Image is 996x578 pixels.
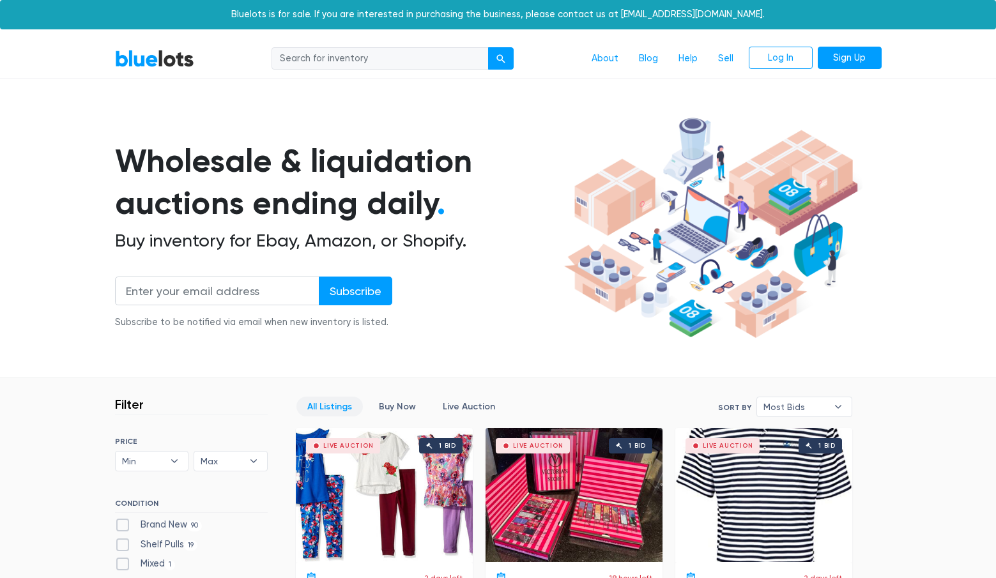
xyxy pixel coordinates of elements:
[296,428,473,562] a: Live Auction 1 bid
[115,316,392,330] div: Subscribe to be notified via email when new inventory is listed.
[161,452,188,471] b: ▾
[629,47,668,71] a: Blog
[115,140,560,225] h1: Wholesale & liquidation auctions ending daily
[319,277,392,305] input: Subscribe
[818,47,882,70] a: Sign Up
[749,47,813,70] a: Log In
[122,452,164,471] span: Min
[115,518,203,532] label: Brand New
[825,397,852,416] b: ▾
[560,112,862,344] img: hero-ee84e7d0318cb26816c560f6b4441b76977f77a177738b4e94f68c95b2b83dbb.png
[272,47,489,70] input: Search for inventory
[240,452,267,471] b: ▾
[184,540,198,551] span: 19
[296,397,363,416] a: All Listings
[187,521,203,531] span: 90
[323,443,374,449] div: Live Auction
[718,402,751,413] label: Sort By
[432,397,506,416] a: Live Auction
[115,49,194,68] a: BlueLots
[368,397,427,416] a: Buy Now
[708,47,744,71] a: Sell
[115,557,176,571] label: Mixed
[115,277,319,305] input: Enter your email address
[115,499,268,513] h6: CONDITION
[165,560,176,570] span: 1
[115,538,198,552] label: Shelf Pulls
[675,428,852,562] a: Live Auction 1 bid
[763,397,827,416] span: Most Bids
[629,443,646,449] div: 1 bid
[668,47,708,71] a: Help
[581,47,629,71] a: About
[437,184,445,222] span: .
[486,428,663,562] a: Live Auction 1 bid
[201,452,243,471] span: Max
[703,443,753,449] div: Live Auction
[115,397,144,412] h3: Filter
[115,437,268,446] h6: PRICE
[818,443,836,449] div: 1 bid
[115,230,560,252] h2: Buy inventory for Ebay, Amazon, or Shopify.
[513,443,563,449] div: Live Auction
[439,443,456,449] div: 1 bid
